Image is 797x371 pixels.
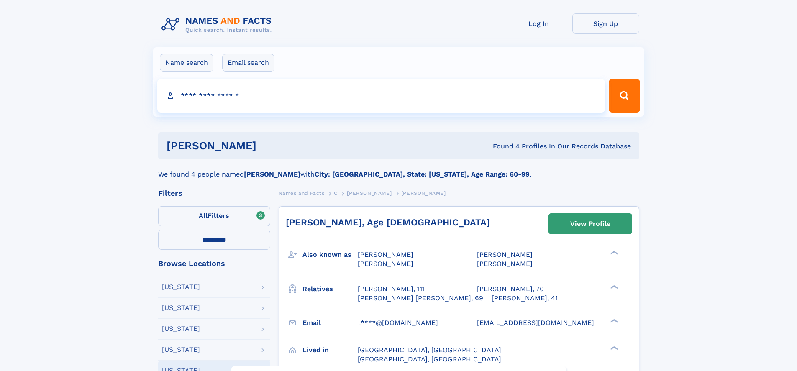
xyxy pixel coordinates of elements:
[286,217,490,228] a: [PERSON_NAME], Age [DEMOGRAPHIC_DATA]
[334,188,338,198] a: C
[477,260,533,268] span: [PERSON_NAME]
[608,284,618,289] div: ❯
[162,284,200,290] div: [US_STATE]
[477,284,544,294] a: [PERSON_NAME], 70
[358,260,413,268] span: [PERSON_NAME]
[608,250,618,256] div: ❯
[162,304,200,311] div: [US_STATE]
[315,170,530,178] b: City: [GEOGRAPHIC_DATA], State: [US_STATE], Age Range: 60-99
[347,190,392,196] span: [PERSON_NAME]
[302,248,358,262] h3: Also known as
[347,188,392,198] a: [PERSON_NAME]
[334,190,338,196] span: C
[158,159,639,179] div: We found 4 people named with .
[157,79,605,113] input: search input
[158,260,270,267] div: Browse Locations
[570,214,610,233] div: View Profile
[302,316,358,330] h3: Email
[158,13,279,36] img: Logo Names and Facts
[160,54,213,72] label: Name search
[358,251,413,258] span: [PERSON_NAME]
[158,189,270,197] div: Filters
[549,214,632,234] a: View Profile
[401,190,446,196] span: [PERSON_NAME]
[302,343,358,357] h3: Lived in
[374,142,631,151] div: Found 4 Profiles In Our Records Database
[199,212,208,220] span: All
[477,251,533,258] span: [PERSON_NAME]
[505,13,572,34] a: Log In
[244,170,300,178] b: [PERSON_NAME]
[167,141,375,151] h1: [PERSON_NAME]
[358,346,501,354] span: [GEOGRAPHIC_DATA], [GEOGRAPHIC_DATA]
[492,294,558,303] a: [PERSON_NAME], 41
[358,284,425,294] a: [PERSON_NAME], 111
[572,13,639,34] a: Sign Up
[279,188,325,198] a: Names and Facts
[358,294,483,303] a: [PERSON_NAME] [PERSON_NAME], 69
[609,79,640,113] button: Search Button
[608,345,618,351] div: ❯
[358,355,501,363] span: [GEOGRAPHIC_DATA], [GEOGRAPHIC_DATA]
[222,54,274,72] label: Email search
[162,346,200,353] div: [US_STATE]
[608,318,618,323] div: ❯
[162,325,200,332] div: [US_STATE]
[302,282,358,296] h3: Relatives
[477,319,594,327] span: [EMAIL_ADDRESS][DOMAIN_NAME]
[158,206,270,226] label: Filters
